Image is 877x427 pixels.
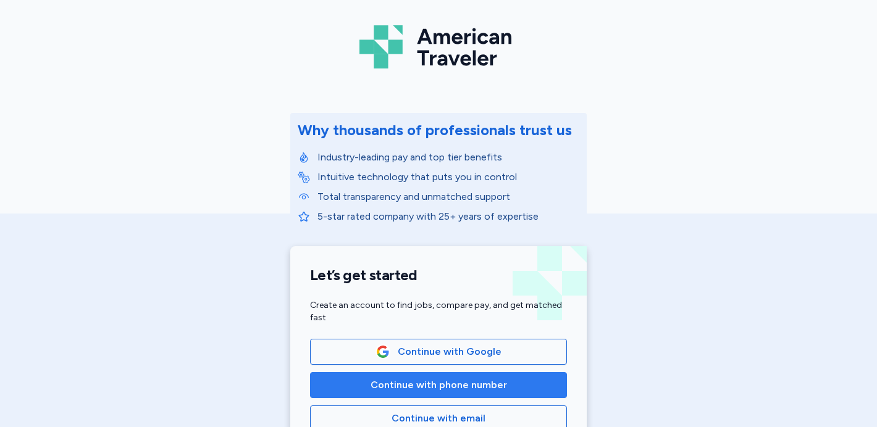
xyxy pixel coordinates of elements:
span: Continue with email [392,411,485,426]
p: 5-star rated company with 25+ years of expertise [317,209,579,224]
p: Industry-leading pay and top tier benefits [317,150,579,165]
img: Google Logo [376,345,390,359]
p: Intuitive technology that puts you in control [317,170,579,184]
span: Continue with phone number [371,378,507,392]
div: Why thousands of professionals trust us [298,120,572,140]
h1: Let’s get started [310,266,567,284]
p: Total transparency and unmatched support [317,189,579,204]
img: Logo [359,20,518,73]
button: Continue with phone number [310,372,567,398]
div: Create an account to find jobs, compare pay, and get matched fast [310,299,567,324]
span: Continue with Google [398,344,501,359]
button: Google LogoContinue with Google [310,339,567,365]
